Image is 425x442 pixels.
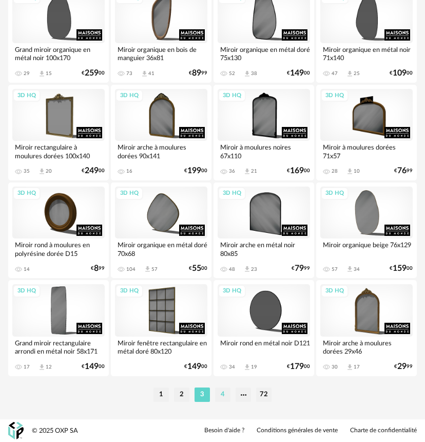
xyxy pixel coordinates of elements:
div: 3D HQ [218,187,246,200]
div: 36 [229,168,235,174]
div: Miroir rond en métal noir D121 [218,337,310,357]
span: Download icon [38,363,46,371]
span: 149 [85,363,99,370]
div: € 00 [82,70,105,77]
div: € 00 [184,168,207,174]
div: 28 [332,168,338,174]
div: © 2025 OXP SA [32,427,78,435]
div: Miroir fenêtre rectangulaire en métal doré 80x120 [115,337,207,357]
div: 35 [24,168,30,174]
div: 29 [24,70,30,77]
li: 1 [153,388,169,402]
div: 3D HQ [321,285,349,298]
div: Miroir à moulures dorées 71x57 [320,141,413,161]
div: 21 [251,168,257,174]
div: 12 [46,364,52,370]
div: 15 [46,70,52,77]
div: Miroir rond à moulures en polyrésine dorée D15 [12,238,105,259]
span: 249 [85,168,99,174]
div: 38 [251,70,257,77]
span: 259 [85,70,99,77]
div: 34 [354,266,360,272]
div: 25 [354,70,360,77]
div: 3D HQ [13,89,41,102]
a: Besoin d'aide ? [204,427,244,435]
div: 41 [148,70,154,77]
div: Grand miroir rectangulaire arrondi en métal noir 58x171 [12,337,105,357]
span: 29 [397,363,407,370]
a: 3D HQ Miroir fenêtre rectangulaire en métal doré 80x120 €14900 [111,280,211,376]
div: 3D HQ [115,89,143,102]
div: 73 [126,70,132,77]
span: Download icon [243,265,251,273]
a: Charte de confidentialité [350,427,417,435]
span: 179 [290,363,304,370]
div: Miroir arche à moulures dorées 90x141 [115,141,207,161]
div: € 00 [184,363,207,370]
div: 20 [46,168,52,174]
a: 3D HQ Miroir à moulures dorées 71x57 28 Download icon 10 €7699 [316,85,417,180]
span: 8 [94,265,99,272]
span: 79 [295,265,304,272]
a: 3D HQ Miroir organique beige 76x129 57 Download icon 34 €15900 [316,182,417,278]
div: Miroir rectangulaire à moulures dorées 100x140 [12,141,105,161]
a: 3D HQ Miroir à moulures noires 67x110 36 Download icon 21 €16900 [214,85,314,180]
div: € 00 [390,265,413,272]
a: 3D HQ Grand miroir rectangulaire arrondi en métal noir 58x171 17 Download icon 12 €14900 [8,280,109,376]
div: Miroir à moulures noires 67x110 [218,141,310,161]
span: 89 [192,70,201,77]
div: € 99 [394,363,413,370]
span: 149 [290,70,304,77]
div: Miroir organique en métal noir 71x140 [320,43,413,64]
span: Download icon [346,265,354,273]
span: 55 [192,265,201,272]
span: Download icon [346,168,354,175]
a: 3D HQ Miroir arche en métal noir 80x85 48 Download icon 23 €7999 [214,182,314,278]
div: € 00 [287,363,310,370]
li: 2 [174,388,189,402]
div: Miroir organique en bois de manguier 36x81 [115,43,207,64]
div: 104 [126,266,136,272]
div: 17 [24,364,30,370]
div: € 99 [189,70,207,77]
div: Grand miroir organique en métal noir 100x170 [12,43,105,64]
div: € 00 [82,363,105,370]
div: 10 [354,168,360,174]
div: € 00 [287,168,310,174]
div: 3D HQ [218,89,246,102]
div: 57 [151,266,158,272]
div: € 00 [287,70,310,77]
a: 3D HQ Miroir arche à moulures dorées 90x141 16 €19900 [111,85,211,180]
span: Download icon [243,70,251,78]
div: 16 [126,168,132,174]
div: 52 [229,70,235,77]
span: Download icon [243,168,251,175]
div: € 00 [82,168,105,174]
div: Miroir arche à moulures dorées 29x46 [320,337,413,357]
span: 76 [397,168,407,174]
a: 3D HQ Miroir organique en métal doré 70x68 104 Download icon 57 €5500 [111,182,211,278]
div: 3D HQ [321,89,349,102]
span: Download icon [346,70,354,78]
div: 57 [332,266,338,272]
div: 3D HQ [218,285,246,298]
div: Miroir organique en métal doré 70x68 [115,238,207,259]
span: Download icon [243,363,251,371]
span: Download icon [144,265,151,273]
div: 23 [251,266,257,272]
span: Download icon [38,168,46,175]
div: € 00 [189,265,207,272]
div: 34 [229,364,235,370]
a: Conditions générales de vente [257,427,338,435]
span: 149 [187,363,201,370]
div: Miroir arche en métal noir 80x85 [218,238,310,259]
div: € 00 [390,70,413,77]
div: 30 [332,364,338,370]
div: € 99 [394,168,413,174]
div: 48 [229,266,235,272]
li: 3 [195,388,210,402]
div: 3D HQ [115,285,143,298]
div: € 99 [91,265,105,272]
li: 4 [215,388,230,402]
span: Download icon [346,363,354,371]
